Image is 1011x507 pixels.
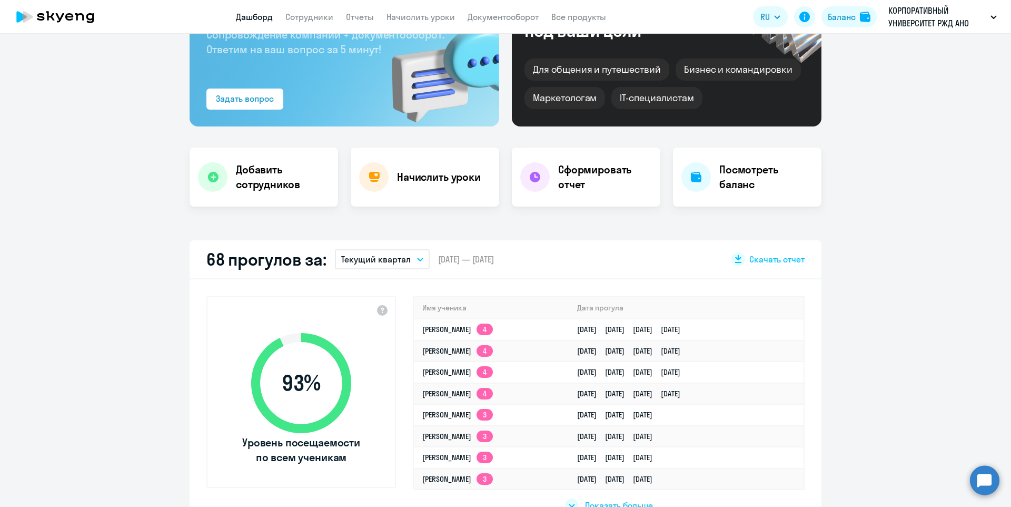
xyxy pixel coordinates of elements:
[477,409,493,421] app-skyeng-badge: 3
[376,8,499,126] img: bg-img
[477,388,493,399] app-skyeng-badge: 4
[749,253,805,265] span: Скачать отчет
[477,452,493,463] app-skyeng-badge: 3
[422,474,493,484] a: [PERSON_NAME]3
[676,58,801,81] div: Бизнес и командировки
[236,162,330,192] h4: Добавить сотрудников
[241,435,362,465] span: Уровень посещаемости по всем ученикам
[422,325,493,334] a: [PERSON_NAME]4
[558,162,652,192] h4: Сформировать отчет
[577,474,661,484] a: [DATE][DATE][DATE]
[577,325,689,334] a: [DATE][DATE][DATE][DATE]
[477,431,493,442] app-skyeng-badge: 3
[719,162,813,192] h4: Посмотреть баланс
[524,87,605,109] div: Маркетологам
[577,453,661,462] a: [DATE][DATE][DATE]
[206,249,326,270] h2: 68 прогулов за:
[206,89,283,110] button: Задать вопрос
[422,346,493,356] a: [PERSON_NAME]4
[577,346,689,356] a: [DATE][DATE][DATE][DATE]
[821,6,877,27] button: Балансbalance
[216,92,274,105] div: Задать вопрос
[569,297,804,319] th: Дата прогула
[397,170,481,184] h4: Начислить уроки
[477,473,493,485] app-skyeng-badge: 3
[577,367,689,377] a: [DATE][DATE][DATE][DATE]
[335,249,430,269] button: Текущий квартал
[753,6,788,27] button: RU
[883,4,1002,30] button: КОРПОРАТИВНЫЙ УНИВЕРСИТЕТ РЖД АНО ДПО, RZD (РЖД)/ Российские железные дороги ООО_ KAM
[577,389,689,398] a: [DATE][DATE][DATE][DATE]
[828,11,856,23] div: Баланс
[477,324,493,335] app-skyeng-badge: 4
[341,253,411,266] p: Текущий квартал
[477,345,493,357] app-skyeng-badge: 4
[577,432,661,441] a: [DATE][DATE][DATE]
[285,12,333,22] a: Сотрудники
[386,12,455,22] a: Начислить уроки
[860,12,870,22] img: balance
[468,12,539,22] a: Документооборот
[346,12,374,22] a: Отчеты
[577,410,661,420] a: [DATE][DATE][DATE]
[422,453,493,462] a: [PERSON_NAME]3
[524,4,705,40] div: Курсы английского под ваши цели
[551,12,606,22] a: Все продукты
[236,12,273,22] a: Дашборд
[760,11,770,23] span: RU
[438,253,494,265] span: [DATE] — [DATE]
[477,366,493,378] app-skyeng-badge: 4
[422,367,493,377] a: [PERSON_NAME]4
[422,410,493,420] a: [PERSON_NAME]3
[422,389,493,398] a: [PERSON_NAME]4
[414,297,569,319] th: Имя ученика
[422,432,493,441] a: [PERSON_NAME]3
[611,87,702,109] div: IT-специалистам
[241,370,362,396] span: 93 %
[524,58,669,81] div: Для общения и путешествий
[888,4,986,30] p: КОРПОРАТИВНЫЙ УНИВЕРСИТЕТ РЖД АНО ДПО, RZD (РЖД)/ Российские железные дороги ООО_ KAM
